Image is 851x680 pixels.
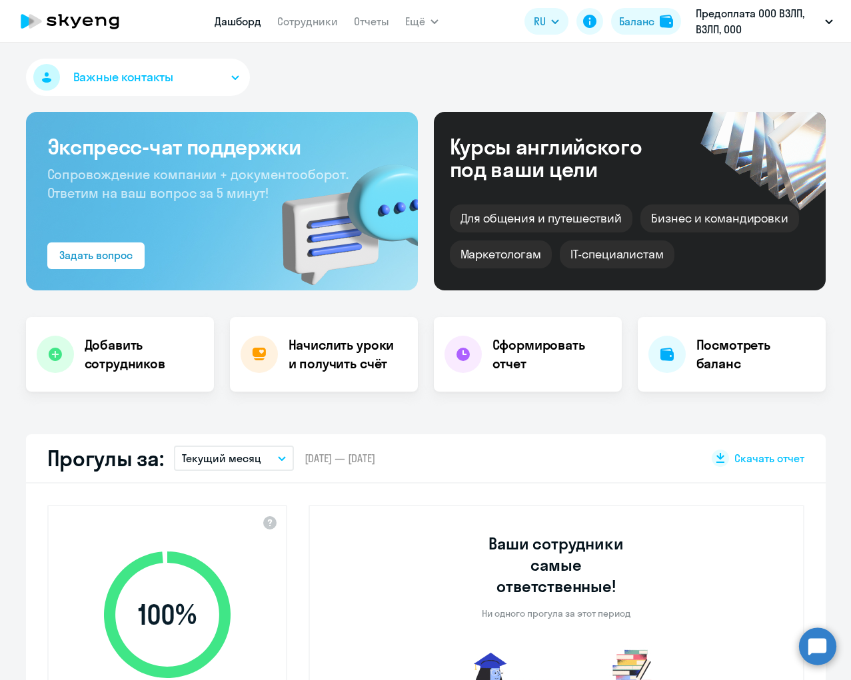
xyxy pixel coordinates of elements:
[47,445,164,472] h2: Прогулы за:
[85,336,203,373] h4: Добавить сотрудников
[619,13,654,29] div: Баланс
[689,5,840,37] button: Предоплата ООО ВЗЛП, ВЗЛП, ООО
[450,135,678,180] div: Курсы английского под ваши цели
[289,336,405,373] h4: Начислить уроки и получить счёт
[277,15,338,28] a: Сотрудники
[660,15,673,28] img: balance
[534,13,546,29] span: RU
[305,451,375,466] span: [DATE] — [DATE]
[492,336,611,373] h4: Сформировать отчет
[47,166,349,201] span: Сопровождение компании + документооборот. Ответим на ваш вопрос за 5 минут!
[482,607,630,619] p: Ни одного прогула за этот период
[91,599,244,631] span: 100 %
[405,13,425,29] span: Ещё
[560,240,674,268] div: IT-специалистам
[524,8,568,35] button: RU
[696,336,815,373] h4: Посмотреть баланс
[611,8,681,35] button: Балансbalance
[47,133,397,160] h3: Экспресс-чат поддержки
[640,204,799,232] div: Бизнес и командировки
[73,69,173,86] span: Важные контакты
[59,247,133,263] div: Задать вопрос
[405,8,438,35] button: Ещё
[734,451,804,466] span: Скачать отчет
[26,59,250,96] button: Важные контакты
[263,141,418,290] img: bg-img
[450,204,633,232] div: Для общения и путешествий
[174,446,294,471] button: Текущий месяц
[450,240,552,268] div: Маркетологам
[47,242,145,269] button: Задать вопрос
[182,450,261,466] p: Текущий месяц
[696,5,820,37] p: Предоплата ООО ВЗЛП, ВЗЛП, ООО
[354,15,389,28] a: Отчеты
[470,533,642,597] h3: Ваши сотрудники самые ответственные!
[215,15,261,28] a: Дашборд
